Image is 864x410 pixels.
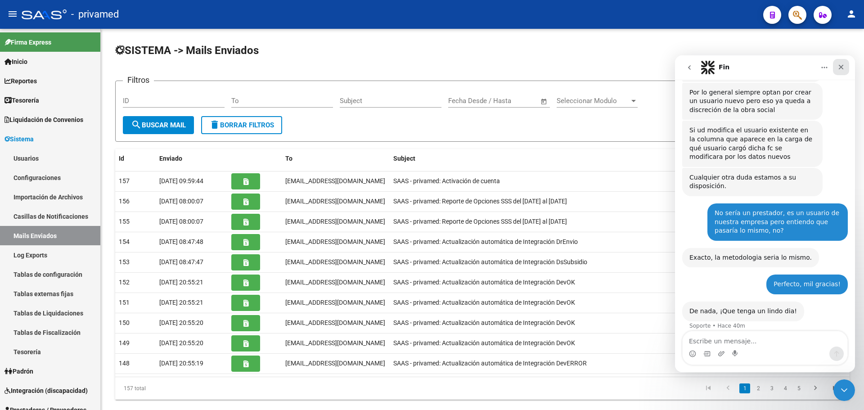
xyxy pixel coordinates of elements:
[778,381,792,396] li: page 4
[123,74,154,86] h3: Filtros
[119,319,130,326] span: 150
[123,116,194,134] button: Buscar Mail
[115,44,259,57] span: SISTEMA -> Mails Enviados
[119,258,130,266] span: 153
[393,360,587,367] span: SAAS - privamed: Actualización automática de Integración DevERROR
[119,155,124,162] span: Id
[4,134,34,144] span: Sistema
[131,119,142,130] mat-icon: search
[738,381,751,396] li: page 1
[393,198,567,205] span: SAAS - privamed: Reporte de Opciones SSS del 07/09/2025 al 14/09/2025
[285,238,385,245] span: departamento_contable@medispeedsrl.com
[131,121,186,129] span: Buscar Mail
[201,116,282,134] button: Borrar Filtros
[159,279,203,286] span: [DATE] 20:55:21
[285,218,385,225] span: administracion_ventas@privamedsa.com
[393,299,575,306] span: SAAS - privamed: Actualización automática de Integración DevOK
[393,155,415,162] span: Subject
[285,299,385,306] span: administracion_ventas@privamedsa.com
[846,9,857,19] mat-icon: person
[209,121,274,129] span: Borrar Filtros
[159,155,182,162] span: Enviado
[119,299,130,306] span: 151
[390,149,850,168] datatable-header-cell: Subject
[159,299,203,306] span: [DATE] 20:55:21
[209,119,220,130] mat-icon: delete
[156,149,228,168] datatable-header-cell: Enviado
[4,386,88,396] span: Integración (discapacidad)
[282,149,390,168] datatable-header-cell: To
[720,383,737,393] a: go to previous page
[159,339,203,347] span: [DATE] 20:55:20
[119,360,130,367] span: 148
[115,377,261,400] div: 157 total
[4,57,27,67] span: Inicio
[285,198,385,205] span: administracion_ventas@privamedsa.com
[4,366,33,376] span: Padrón
[159,218,203,225] span: [DATE] 08:00:07
[393,238,578,245] span: SAAS - privamed: Actualización automática de Integración DrEnvio
[4,37,51,47] span: Firma Express
[792,381,805,396] li: page 5
[833,379,855,401] iframe: Intercom live chat
[557,97,630,105] span: Seleccionar Modulo
[448,97,485,105] input: Fecha inicio
[285,279,385,286] span: departamento_contable@medispeedsrl.com
[780,383,791,393] a: 4
[119,198,130,205] span: 156
[71,5,119,24] span: - privamed
[119,339,130,347] span: 149
[119,279,130,286] span: 152
[159,319,203,326] span: [DATE] 20:55:20
[285,258,385,266] span: departamento_contable@medispeedsrl.com
[285,339,385,347] span: administracion_ventas@privamedsa.com
[393,279,575,286] span: SAAS - privamed: Actualización automática de Integración DevOK
[159,258,203,266] span: [DATE] 08:47:47
[119,238,130,245] span: 154
[285,319,385,326] span: departamento_contable@medispeedsrl.com
[393,258,587,266] span: SAAS - privamed: Actualización automática de Integración DsSubsidio
[119,218,130,225] span: 155
[539,96,549,107] button: Open calendar
[285,155,292,162] span: To
[751,381,765,396] li: page 2
[675,55,855,372] iframe: Intercom live chat
[766,383,777,393] a: 3
[393,218,567,225] span: SAAS - privamed: Reporte de Opciones SSS del 31/08/2025 al 07/09/2025
[793,383,804,393] a: 5
[115,149,156,168] datatable-header-cell: Id
[7,9,18,19] mat-icon: menu
[4,76,37,86] span: Reportes
[159,177,203,185] span: [DATE] 09:59:44
[827,383,844,393] a: go to last page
